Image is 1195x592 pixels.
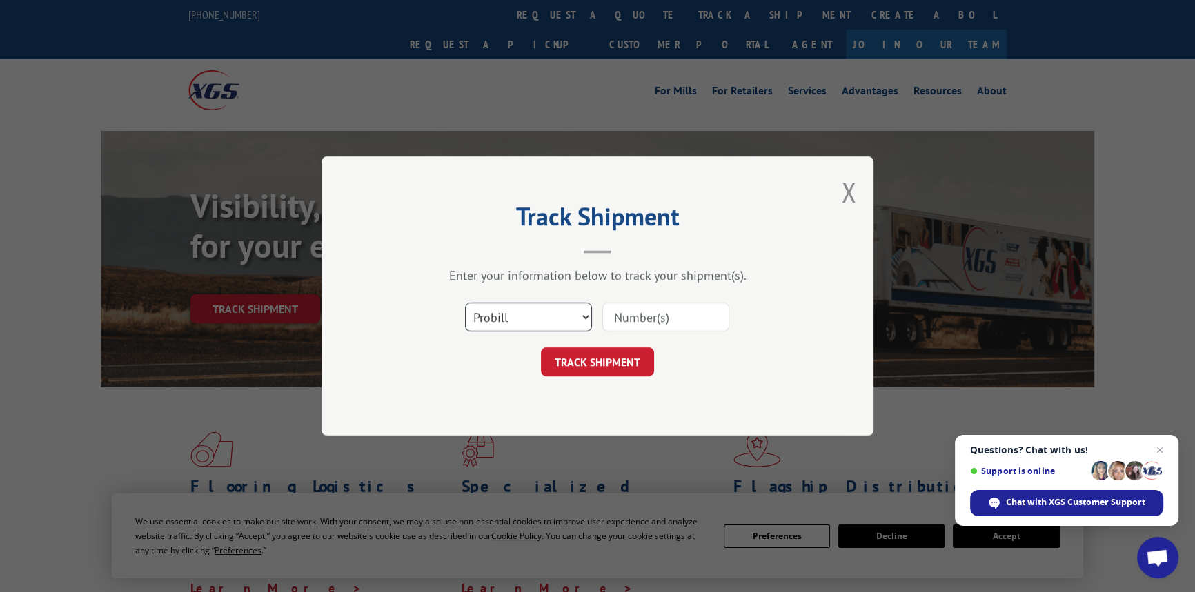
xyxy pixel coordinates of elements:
span: Questions? Chat with us! [970,445,1163,456]
button: Close modal [841,174,856,210]
h2: Track Shipment [391,207,804,233]
div: Chat with XGS Customer Support [970,490,1163,516]
button: TRACK SHIPMENT [541,347,654,376]
div: Open chat [1137,537,1178,578]
div: Enter your information below to track your shipment(s). [391,267,804,283]
span: Support is online [970,466,1086,476]
span: Close chat [1152,442,1168,458]
input: Number(s) [602,303,729,331]
span: Chat with XGS Customer Support [1006,496,1145,509]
